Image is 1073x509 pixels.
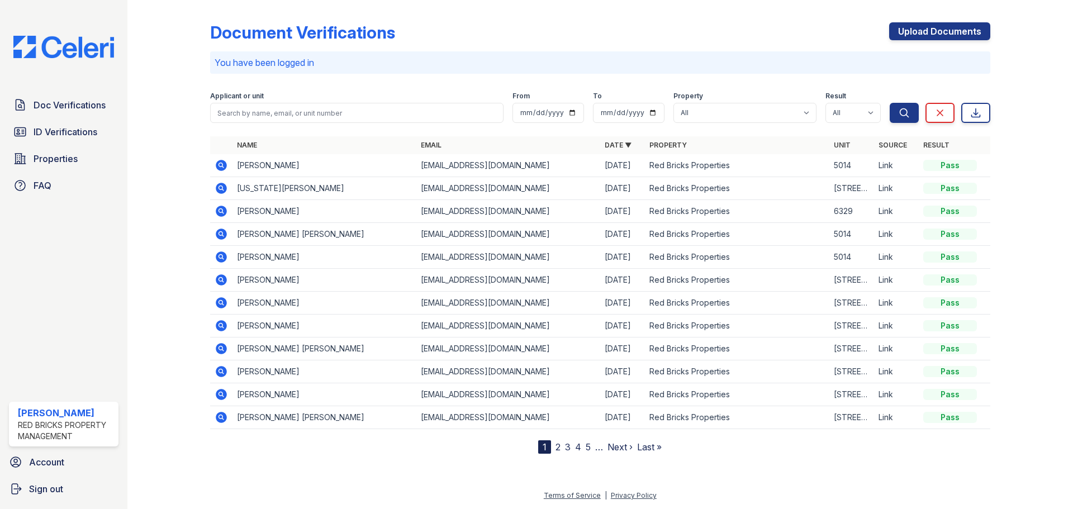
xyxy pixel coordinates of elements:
td: Link [874,360,919,383]
td: [PERSON_NAME] [PERSON_NAME] [232,223,416,246]
div: Pass [923,320,977,331]
td: [DATE] [600,246,645,269]
td: [PERSON_NAME] [PERSON_NAME] [232,337,416,360]
a: Property [649,141,687,149]
td: [PERSON_NAME] [PERSON_NAME] [232,406,416,429]
td: [PERSON_NAME] [232,154,416,177]
td: 5014 [829,223,874,246]
td: [DATE] [600,200,645,223]
td: [EMAIL_ADDRESS][DOMAIN_NAME] [416,223,600,246]
td: [DATE] [600,223,645,246]
td: [PERSON_NAME] [232,269,416,292]
label: To [593,92,602,101]
td: Link [874,337,919,360]
div: | [605,491,607,500]
input: Search by name, email, or unit number [210,103,504,123]
a: Next › [607,441,633,453]
td: [DATE] [600,360,645,383]
div: Pass [923,183,977,194]
a: Source [879,141,907,149]
a: Terms of Service [544,491,601,500]
td: Red Bricks Properties [645,200,829,223]
td: [DATE] [600,269,645,292]
div: Pass [923,412,977,423]
td: 5014 [829,154,874,177]
td: Link [874,177,919,200]
td: Red Bricks Properties [645,269,829,292]
td: [EMAIL_ADDRESS][DOMAIN_NAME] [416,337,600,360]
a: Result [923,141,949,149]
div: Pass [923,160,977,171]
td: [DATE] [600,383,645,406]
td: [EMAIL_ADDRESS][DOMAIN_NAME] [416,292,600,315]
td: [STREET_ADDRESS] [829,292,874,315]
span: FAQ [34,179,51,192]
td: [PERSON_NAME] [232,315,416,337]
a: 4 [575,441,581,453]
span: Doc Verifications [34,98,106,112]
td: [STREET_ADDRESS][PERSON_NAME] [829,269,874,292]
td: 6329 [829,200,874,223]
td: Link [874,269,919,292]
div: Pass [923,206,977,217]
span: ID Verifications [34,125,97,139]
td: Link [874,315,919,337]
td: Red Bricks Properties [645,383,829,406]
td: Link [874,246,919,269]
td: Red Bricks Properties [645,292,829,315]
a: Doc Verifications [9,94,118,116]
a: Email [421,141,441,149]
td: [STREET_ADDRESS] [829,360,874,383]
td: Red Bricks Properties [645,315,829,337]
td: Red Bricks Properties [645,246,829,269]
td: [EMAIL_ADDRESS][DOMAIN_NAME] [416,360,600,383]
div: 1 [538,440,551,454]
a: ID Verifications [9,121,118,143]
td: [DATE] [600,406,645,429]
a: 3 [565,441,571,453]
div: [PERSON_NAME] [18,406,114,420]
img: CE_Logo_Blue-a8612792a0a2168367f1c8372b55b34899dd931a85d93a1a3d3e32e68fde9ad4.png [4,36,123,58]
div: Pass [923,389,977,400]
td: [EMAIL_ADDRESS][DOMAIN_NAME] [416,269,600,292]
a: Upload Documents [889,22,990,40]
td: [EMAIL_ADDRESS][DOMAIN_NAME] [416,315,600,337]
td: [PERSON_NAME] [232,200,416,223]
td: [PERSON_NAME] [232,246,416,269]
td: [PERSON_NAME] [232,383,416,406]
td: [EMAIL_ADDRESS][DOMAIN_NAME] [416,246,600,269]
a: Name [237,141,257,149]
td: [PERSON_NAME] [232,360,416,383]
div: Document Verifications [210,22,395,42]
td: [EMAIL_ADDRESS][DOMAIN_NAME] [416,154,600,177]
a: 2 [556,441,561,453]
td: [EMAIL_ADDRESS][DOMAIN_NAME] [416,200,600,223]
div: Pass [923,229,977,240]
span: Sign out [29,482,63,496]
td: [PERSON_NAME] [232,292,416,315]
td: Red Bricks Properties [645,223,829,246]
a: Privacy Policy [611,491,657,500]
div: Pass [923,274,977,286]
p: You have been logged in [215,56,986,69]
a: 5 [586,441,591,453]
td: [DATE] [600,177,645,200]
td: Link [874,292,919,315]
td: [STREET_ADDRESS][PERSON_NAME] [829,177,874,200]
a: Sign out [4,478,123,500]
td: Link [874,406,919,429]
td: Red Bricks Properties [645,177,829,200]
td: Red Bricks Properties [645,360,829,383]
td: Link [874,223,919,246]
td: [EMAIL_ADDRESS][DOMAIN_NAME] [416,406,600,429]
a: FAQ [9,174,118,197]
label: Applicant or unit [210,92,264,101]
a: Last » [637,441,662,453]
div: Pass [923,343,977,354]
td: Link [874,154,919,177]
td: Link [874,200,919,223]
td: [STREET_ADDRESS] [829,315,874,337]
td: Red Bricks Properties [645,154,829,177]
label: Result [825,92,846,101]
